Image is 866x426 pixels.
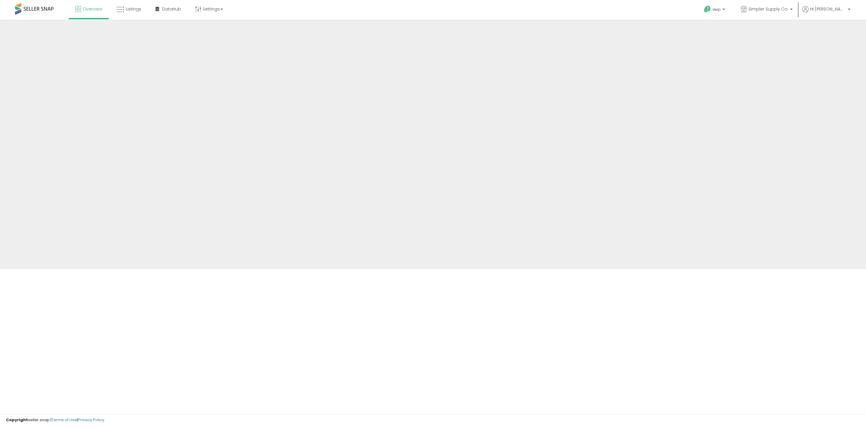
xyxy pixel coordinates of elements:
[748,6,788,12] span: Simpler Supply Co.
[699,1,731,20] a: Help
[126,6,141,12] span: Listings
[802,6,850,20] a: Hi [PERSON_NAME]
[83,6,102,12] span: Overview
[713,7,721,12] span: Help
[704,5,711,13] i: Get Help
[162,6,181,12] span: DataHub
[810,6,846,12] span: Hi [PERSON_NAME]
